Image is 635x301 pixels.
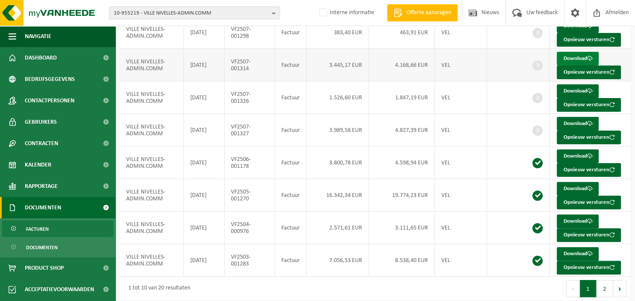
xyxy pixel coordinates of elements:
a: Download [557,149,599,163]
td: VEL [435,81,487,114]
td: VILLE NIVELLES-ADMIN.COMM [120,146,184,179]
td: VILLE NIVELLES-ADMIN.COMM [120,212,184,244]
td: 19.774,23 EUR [369,179,435,212]
td: Factuur [275,146,307,179]
td: 3.989,58 EUR [307,114,369,146]
td: VILLE NIVELLES-ADMIN.COMM [120,49,184,81]
button: Opnieuw versturen [557,131,621,144]
button: Opnieuw versturen [557,196,621,209]
td: 1.847,19 EUR [369,81,435,114]
a: Offerte aanvragen [387,4,458,21]
span: Offerte aanvragen [405,9,453,17]
td: Factuur [275,81,307,114]
td: VEL [435,179,487,212]
td: 3.445,17 EUR [307,49,369,81]
td: 4.168,66 EUR [369,49,435,81]
td: 4.827,39 EUR [369,114,435,146]
td: VEL [435,16,487,49]
td: 16.342,34 EUR [307,179,369,212]
td: Factuur [275,212,307,244]
span: Product Shop [25,257,64,279]
td: VILLE NIVELLES-ADMIN.COMM [120,179,184,212]
button: Opnieuw versturen [557,66,621,79]
td: Factuur [275,49,307,81]
td: [DATE] [184,244,225,277]
a: Facturen [2,221,113,237]
td: VF2507-001326 [224,81,275,114]
a: Download [557,247,599,261]
span: Documenten [26,239,58,256]
td: Factuur [275,114,307,146]
button: Previous [566,280,580,297]
td: [DATE] [184,179,225,212]
td: 2.571,61 EUR [307,212,369,244]
span: Documenten [25,197,61,218]
td: 383,40 EUR [307,16,369,49]
td: 8.538,40 EUR [369,244,435,277]
td: VEL [435,49,487,81]
td: VF2504-000976 [224,212,275,244]
td: VILLE NIVELLES-ADMIN.COMM [120,114,184,146]
span: Rapportage [25,176,58,197]
span: Acceptatievoorwaarden [25,279,94,300]
span: Contactpersonen [25,90,74,111]
a: Download [557,84,599,98]
button: Opnieuw versturen [557,163,621,177]
button: Opnieuw versturen [557,228,621,242]
td: Factuur [275,179,307,212]
td: VEL [435,244,487,277]
td: VILLE NIVELLES-ADMIN.COMM [120,81,184,114]
td: 3.111,65 EUR [369,212,435,244]
td: 7.056,53 EUR [307,244,369,277]
td: [DATE] [184,114,225,146]
span: Bedrijfsgegevens [25,69,75,90]
td: [DATE] [184,16,225,49]
td: VEL [435,114,487,146]
td: VEL [435,146,487,179]
span: Gebruikers [25,111,57,133]
button: Opnieuw versturen [557,98,621,112]
button: 10-955219 - VILLE NIVELLES-ADMIN.COMM [109,6,280,19]
td: VF2507-001298 [224,16,275,49]
a: Download [557,182,599,196]
a: Download [557,117,599,131]
td: 1.526,60 EUR [307,81,369,114]
a: Documenten [2,239,113,255]
span: Navigatie [25,26,51,47]
td: Factuur [275,244,307,277]
td: VEL [435,212,487,244]
span: Kalender [25,154,51,176]
td: 463,91 EUR [369,16,435,49]
a: Download [557,52,599,66]
td: VILLE NIVELLES-ADMIN.COMM [120,244,184,277]
td: [DATE] [184,81,225,114]
td: VF2507-001327 [224,114,275,146]
span: 10-955219 - VILLE NIVELLES-ADMIN.COMM [114,7,269,20]
span: Contracten [25,133,58,154]
span: Dashboard [25,47,57,69]
td: [DATE] [184,212,225,244]
label: Interne informatie [318,6,374,19]
div: 1 tot 10 van 20 resultaten [124,281,190,296]
td: [DATE] [184,49,225,81]
button: 1 [580,280,597,297]
td: VF2506-001178 [224,146,275,179]
td: Factuur [275,16,307,49]
td: 4.598,94 EUR [369,146,435,179]
td: VF2505-001270 [224,179,275,212]
button: Next [613,280,626,297]
td: VILLE NIVELLES-ADMIN.COMM [120,16,184,49]
button: 2 [597,280,613,297]
span: Facturen [26,221,49,237]
td: [DATE] [184,146,225,179]
td: VF2507-001314 [224,49,275,81]
button: Opnieuw versturen [557,33,621,47]
a: Download [557,19,599,33]
td: VF2503-001283 [224,244,275,277]
a: Download [557,215,599,228]
td: 3.800,78 EUR [307,146,369,179]
button: Opnieuw versturen [557,261,621,274]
